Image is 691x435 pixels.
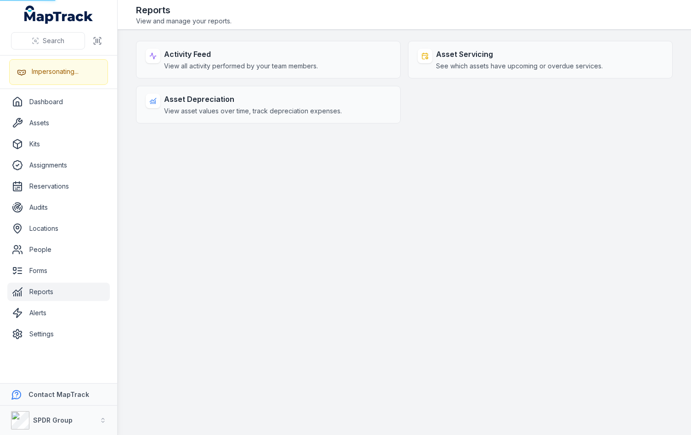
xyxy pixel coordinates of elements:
span: View all activity performed by your team members. [164,61,318,71]
a: Asset ServicingSee which assets have upcoming or overdue services. [408,41,673,78]
a: Audits [7,198,110,217]
a: Reservations [7,177,110,195]
span: Search [43,36,64,45]
a: Settings [7,325,110,343]
a: People [7,240,110,259]
strong: Asset Depreciation [164,94,342,105]
a: Assignments [7,156,110,174]
a: Forms [7,262,110,280]
div: Impersonating... [32,67,79,76]
a: MapTrack [24,6,93,24]
a: Activity FeedView all activity performed by your team members. [136,41,401,78]
span: View and manage your reports. [136,17,232,26]
strong: Contact MapTrack [28,390,89,398]
a: Locations [7,219,110,238]
strong: Asset Servicing [436,49,603,60]
strong: SPDR Group [33,416,73,424]
span: See which assets have upcoming or overdue services. [436,61,603,71]
h2: Reports [136,4,232,17]
a: Reports [7,283,110,301]
strong: Activity Feed [164,49,318,60]
a: Asset DepreciationView asset values over time, track depreciation expenses. [136,86,401,123]
a: Dashboard [7,93,110,111]
a: Alerts [7,304,110,322]
a: Kits [7,135,110,153]
button: Search [11,32,85,50]
a: Assets [7,114,110,132]
span: View asset values over time, track depreciation expenses. [164,106,342,116]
